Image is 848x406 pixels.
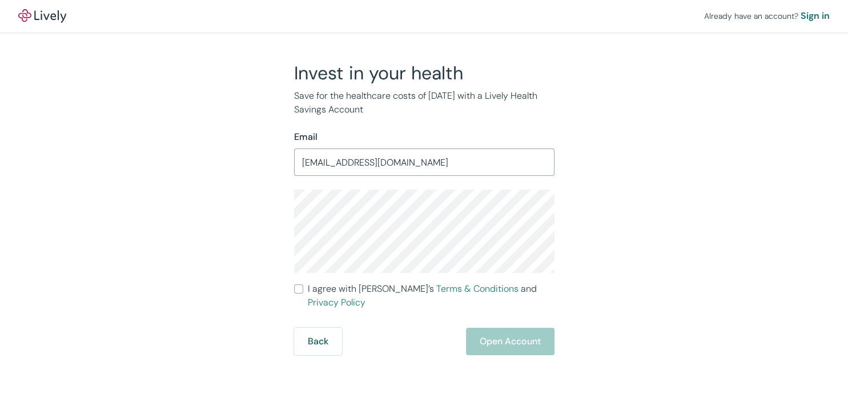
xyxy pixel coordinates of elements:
button: Back [294,328,342,355]
h2: Invest in your health [294,62,554,85]
label: Email [294,130,318,144]
a: Terms & Conditions [436,283,519,295]
a: LivelyLively [18,9,66,23]
div: Already have an account? [704,9,830,23]
span: I agree with [PERSON_NAME]’s and [308,282,554,309]
p: Save for the healthcare costs of [DATE] with a Lively Health Savings Account [294,89,554,116]
a: Sign in [801,9,830,23]
img: Lively [18,9,66,23]
a: Privacy Policy [308,296,365,308]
